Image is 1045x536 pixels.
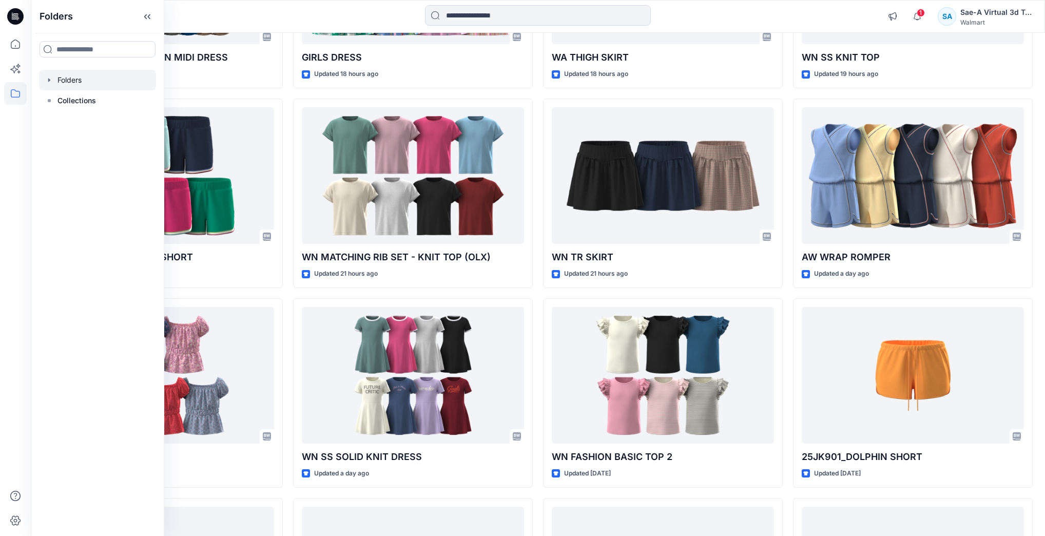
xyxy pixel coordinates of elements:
[302,107,524,244] a: WN MATCHING RIB SET - KNIT TOP (OLX)
[552,307,774,444] a: WN FASHION BASIC TOP 2
[917,9,925,17] span: 1
[960,18,1032,26] div: Walmart
[302,307,524,444] a: WN SS SOLID KNIT DRESS
[564,69,628,80] p: Updated 18 hours ago
[302,450,524,464] p: WN SS SOLID KNIT DRESS
[552,107,774,244] a: WN TR SKIRT
[314,269,378,279] p: Updated 21 hours ago
[802,107,1024,244] a: AW WRAP ROMPER
[814,468,861,479] p: Updated [DATE]
[314,468,369,479] p: Updated a day ago
[814,69,878,80] p: Updated 19 hours ago
[302,250,524,264] p: WN MATCHING RIB SET - KNIT TOP (OLX)
[564,269,628,279] p: Updated 21 hours ago
[552,50,774,65] p: WA THIGH SKIRT
[57,94,96,107] p: Collections
[814,269,869,279] p: Updated a day ago
[802,250,1024,264] p: AW WRAP ROMPER
[802,307,1024,444] a: 25JK901_DOLPHIN SHORT
[552,450,774,464] p: WN FASHION BASIC TOP 2
[802,50,1024,65] p: WN SS KNIT TOP
[938,7,956,26] div: SA
[802,450,1024,464] p: 25JK901_DOLPHIN SHORT
[302,50,524,65] p: GIRLS DRESS
[314,69,378,80] p: Updated 18 hours ago
[960,6,1032,18] div: Sae-A Virtual 3d Team
[552,250,774,264] p: WN TR SKIRT
[564,468,611,479] p: Updated [DATE]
